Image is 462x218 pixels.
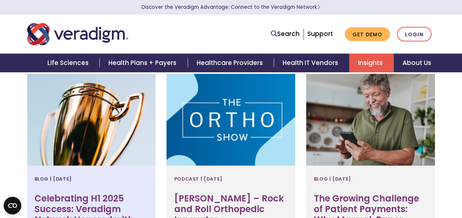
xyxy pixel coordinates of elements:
[39,54,100,72] a: Life Sciences
[345,27,390,41] a: Get Demo
[394,54,440,72] a: About Us
[271,29,300,39] a: Search
[4,197,21,214] button: Open CMP widget
[27,22,128,46] img: Veradigm logo
[274,54,349,72] a: Health IT Vendors
[349,54,394,72] a: Insights
[174,173,222,185] span: Podcast | [DATE]
[397,27,431,42] a: Login
[307,29,333,38] a: Support
[100,54,187,72] a: Health Plans + Payers
[142,4,320,11] a: Discover the Veradigm Advantage: Connect to the Veradigm NetworkLearn More
[314,173,351,185] span: Blog | [DATE]
[188,54,274,72] a: Healthcare Providers
[317,4,320,11] span: Learn More
[35,173,72,185] span: Blog | [DATE]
